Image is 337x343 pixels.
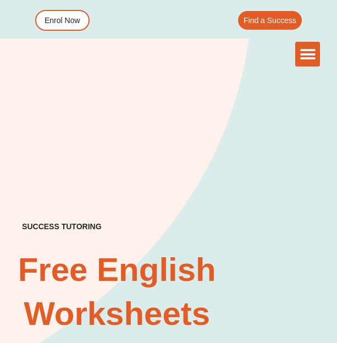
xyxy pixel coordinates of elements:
span: Enrol Now [45,16,80,24]
h4: SUCCESS TUTORING​ [17,222,107,231]
h2: Free English Worksheets​ [17,248,217,336]
span: Find a Success [244,16,296,24]
a: Enrol Now [35,10,90,31]
a: Find a Success [238,11,302,30]
div: Menu Toggle [295,42,320,67]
